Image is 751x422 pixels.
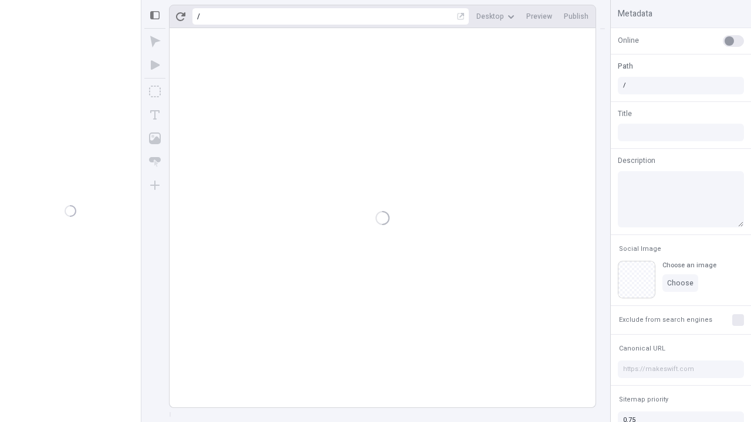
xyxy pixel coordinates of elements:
button: Text [144,104,165,125]
span: Publish [564,12,588,21]
button: Image [144,128,165,149]
span: Sitemap priority [619,395,668,404]
button: Desktop [472,8,519,25]
button: Publish [559,8,593,25]
span: Title [618,108,632,119]
span: Preview [526,12,552,21]
span: Social Image [619,244,661,253]
button: Sitemap priority [617,393,671,407]
span: Desktop [476,12,504,21]
span: Path [618,61,633,72]
button: Preview [522,8,557,25]
span: Exclude from search engines [619,315,712,324]
div: / [197,12,200,21]
span: Choose [667,278,694,288]
button: Canonical URL [617,342,668,356]
div: Choose an image [662,261,716,270]
span: Online [618,35,639,46]
span: Canonical URL [619,344,665,353]
input: https://makeswift.com [618,360,744,378]
button: Choose [662,274,698,292]
button: Exclude from search engines [617,313,715,327]
button: Box [144,81,165,102]
button: Button [144,151,165,172]
button: Social Image [617,242,664,256]
span: Description [618,155,655,166]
